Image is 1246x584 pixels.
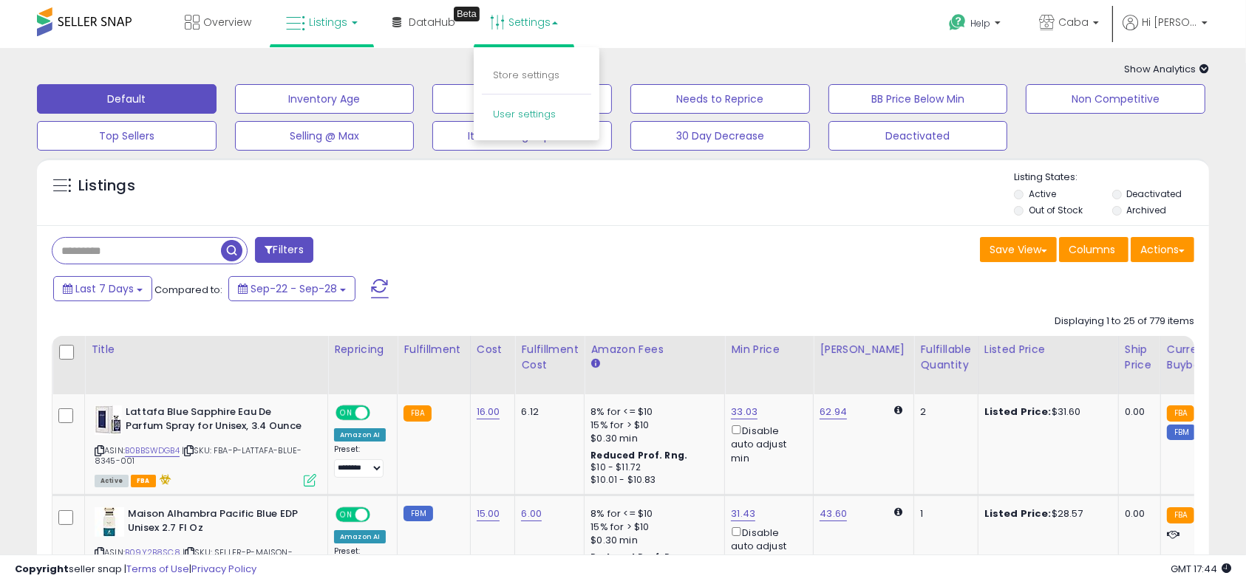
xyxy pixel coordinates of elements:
[477,342,509,357] div: Cost
[1131,237,1194,262] button: Actions
[1167,342,1243,373] div: Current Buybox Price
[937,2,1015,48] a: Help
[1126,188,1182,200] label: Deactivated
[432,84,612,114] button: BB Drop in 7d
[404,342,463,357] div: Fulfillment
[920,507,966,521] div: 1
[731,342,807,357] div: Min Price
[590,342,718,357] div: Amazon Fees
[334,530,386,543] div: Amazon AI
[255,237,313,263] button: Filters
[1167,507,1194,523] small: FBA
[477,506,500,521] a: 15.00
[91,342,321,357] div: Title
[948,13,967,32] i: Get Help
[228,276,355,301] button: Sep-22 - Sep-28
[1142,15,1197,30] span: Hi [PERSON_NAME]
[820,506,847,521] a: 43.60
[920,342,971,373] div: Fulfillable Quantity
[828,121,1008,151] button: Deactivated
[95,507,124,537] img: 31lpiNG8GyL._SL40_.jpg
[984,506,1052,521] b: Listed Price:
[368,509,392,521] span: OFF
[1055,315,1194,329] div: Displaying 1 to 25 of 779 items
[368,407,392,419] span: OFF
[590,449,687,461] b: Reduced Prof. Rng.
[337,407,355,419] span: ON
[493,107,556,121] a: User settings
[590,521,713,534] div: 15% for > $10
[590,507,713,521] div: 8% for <= $10
[154,283,222,297] span: Compared to:
[820,405,847,419] a: 62.94
[235,121,415,151] button: Selling @ Max
[984,507,1107,521] div: $28.57
[37,84,217,114] button: Default
[630,121,810,151] button: 30 Day Decrease
[590,461,713,474] div: $10 - $11.72
[334,428,386,442] div: Amazon AI
[409,15,455,30] span: DataHub
[731,405,758,419] a: 33.03
[820,342,908,357] div: [PERSON_NAME]
[1125,507,1149,521] div: 0.00
[454,7,480,21] div: Tooltip anchor
[131,475,156,487] span: FBA
[984,405,1052,419] b: Listed Price:
[630,84,810,114] button: Needs to Reprice
[95,405,316,485] div: ASIN:
[128,507,307,538] b: Maison Alhambra Pacific Blue EDP Unisex 2.7 Fl Oz
[95,444,302,467] span: | SKU: FBA-P-LATTAFA-BLUE-8345-001
[404,506,432,521] small: FBM
[37,121,217,151] button: Top Sellers
[78,176,135,196] h5: Listings
[334,444,386,478] div: Preset:
[590,534,713,547] div: $0.30 min
[590,474,713,487] div: $10.01 - $10.83
[126,562,189,576] a: Terms of Use
[1014,171,1208,185] p: Listing States:
[203,15,251,30] span: Overview
[15,563,256,577] div: seller snap | |
[1026,84,1205,114] button: Non Competitive
[1167,405,1194,422] small: FBA
[432,121,612,151] button: Items Being Repriced
[125,444,180,457] a: B0BBSWDGB4
[1069,242,1115,257] span: Columns
[15,562,69,576] strong: Copyright
[95,475,129,487] span: All listings currently available for purchase on Amazon
[404,405,431,422] small: FBA
[251,281,337,296] span: Sep-22 - Sep-28
[334,342,391,357] div: Repricing
[828,84,1008,114] button: BB Price Below Min
[1029,188,1056,200] label: Active
[1059,237,1128,262] button: Columns
[1029,204,1083,216] label: Out of Stock
[920,405,966,419] div: 2
[337,509,355,521] span: ON
[731,524,802,567] div: Disable auto adjust min
[1123,15,1208,48] a: Hi [PERSON_NAME]
[1124,62,1209,76] span: Show Analytics
[980,237,1057,262] button: Save View
[590,432,713,445] div: $0.30 min
[235,84,415,114] button: Inventory Age
[984,342,1112,357] div: Listed Price
[590,405,713,419] div: 8% for <= $10
[970,17,990,30] span: Help
[1058,15,1089,30] span: Caba
[1125,342,1154,373] div: Ship Price
[590,357,599,371] small: Amazon Fees.
[126,405,305,436] b: Lattafa Blue Sapphire Eau De Parfum Spray for Unisex, 3.4 Ounce
[156,474,171,484] i: hazardous material
[984,405,1107,419] div: $31.60
[95,405,122,435] img: 41HNJQyEDaL._SL40_.jpg
[53,276,152,301] button: Last 7 Days
[731,506,755,521] a: 31.43
[521,405,573,419] div: 6.12
[1125,405,1149,419] div: 0.00
[309,15,347,30] span: Listings
[521,342,578,373] div: Fulfillment Cost
[731,422,802,465] div: Disable auto adjust min
[1126,204,1166,216] label: Archived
